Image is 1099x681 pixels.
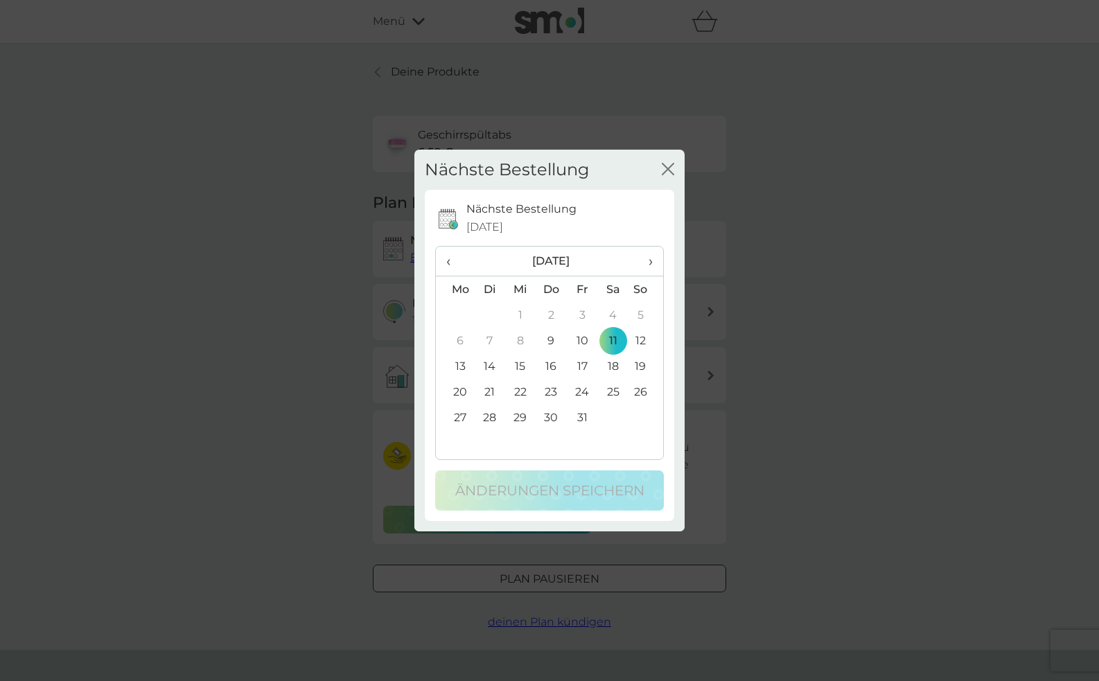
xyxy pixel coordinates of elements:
td: 21 [474,379,505,405]
td: 1 [505,302,536,328]
th: Di [474,276,505,303]
td: 31 [567,405,598,430]
h2: Nächste Bestellung [425,160,589,180]
td: 27 [436,405,474,430]
button: Schließen [662,163,674,177]
td: 14 [474,353,505,379]
button: Änderungen speichern [435,470,664,511]
td: 12 [628,328,663,353]
td: 10 [567,328,598,353]
th: Mi [505,276,536,303]
td: 19 [628,353,663,379]
td: 29 [505,405,536,430]
td: 26 [628,379,663,405]
th: Fr [567,276,598,303]
th: Do [536,276,567,303]
span: ‹ [446,247,464,276]
td: 16 [536,353,567,379]
td: 3 [567,302,598,328]
span: [DATE] [466,218,503,236]
th: So [628,276,663,303]
td: 9 [536,328,567,353]
td: 17 [567,353,598,379]
td: 24 [567,379,598,405]
th: [DATE] [474,247,628,276]
td: 8 [505,328,536,353]
th: Mo [436,276,474,303]
td: 13 [436,353,474,379]
td: 11 [597,328,628,353]
td: 7 [474,328,505,353]
td: 15 [505,353,536,379]
td: 25 [597,379,628,405]
td: 2 [536,302,567,328]
span: › [639,247,653,276]
td: 5 [628,302,663,328]
td: 6 [436,328,474,353]
td: 22 [505,379,536,405]
p: Nächste Bestellung [466,200,577,218]
td: 20 [436,379,474,405]
p: Änderungen speichern [455,479,644,502]
td: 23 [536,379,567,405]
th: Sa [597,276,628,303]
td: 4 [597,302,628,328]
td: 30 [536,405,567,430]
td: 18 [597,353,628,379]
td: 28 [474,405,505,430]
